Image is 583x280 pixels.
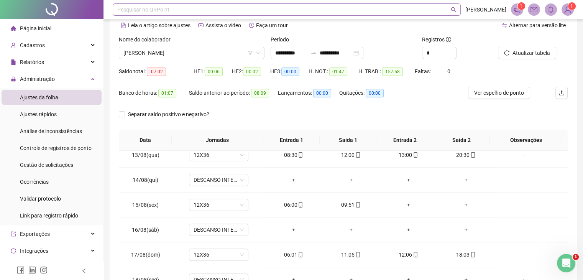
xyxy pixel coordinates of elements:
span: Integrações [20,248,48,254]
span: mobile [412,252,418,257]
div: + [386,226,431,234]
span: Link para registro rápido [20,212,78,219]
span: 12X36 [194,149,244,161]
div: H. NOT.: [309,67,358,76]
span: mobile [470,252,476,257]
span: down [256,51,260,55]
span: Página inicial [20,25,51,31]
span: 13/08(qua) [132,152,159,158]
span: [PERSON_NAME] [465,5,506,14]
span: 1 [520,3,522,9]
div: + [386,176,431,184]
div: - [501,250,546,259]
span: Leia o artigo sobre ajustes [128,22,191,28]
div: - [501,176,546,184]
span: mobile [297,152,303,158]
span: linkedin [28,266,36,274]
div: + [443,226,489,234]
label: Nome do colaborador [119,35,176,44]
sup: 1 [517,2,525,10]
span: Controle de registros de ponto [20,145,92,151]
span: file [11,59,16,65]
span: Validar protocolo [20,196,61,202]
span: facebook [17,266,25,274]
span: 14/08(qui) [133,177,158,183]
span: left [81,268,87,273]
th: Data [119,130,172,151]
span: 15/08(sex) [132,202,159,208]
th: Saída 1 [320,130,376,151]
span: 01:47 [329,68,347,76]
div: HE 2: [232,67,270,76]
span: mobile [297,202,303,208]
span: DESCANSO INTER-JORNADA [194,174,244,186]
span: -07:02 [147,68,166,76]
span: 00:02 [243,68,261,76]
span: lock [11,76,16,82]
span: mail [530,6,537,13]
span: 08:09 [251,89,269,97]
div: 12:00 [328,151,374,159]
div: 13:00 [386,151,431,159]
span: swap [502,23,507,28]
span: notification [514,6,521,13]
span: sync [11,248,16,254]
span: Ajustes rápidos [20,111,57,117]
span: Separar saldo positivo e negativo? [125,110,212,119]
span: reload [504,50,509,56]
iframe: Intercom live chat [557,254,575,272]
span: Registros [422,35,451,44]
button: Atualizar tabela [498,47,556,59]
span: 00:00 [313,89,331,97]
span: mobile [412,152,418,158]
span: user-add [11,43,16,48]
div: Saldo total: [119,67,194,76]
span: 12X36 [194,249,244,260]
span: mobile [355,252,361,257]
span: 1 [573,254,579,260]
span: Ocorrências [20,179,49,185]
div: HE 3: [270,67,309,76]
div: H. TRAB.: [358,67,414,76]
label: Período [271,35,294,44]
div: + [386,201,431,209]
div: + [443,176,489,184]
span: 12X36 [194,199,244,211]
span: upload [558,90,565,96]
span: filter [248,51,253,55]
span: Atualizar tabela [512,49,550,57]
span: search [451,7,457,13]
div: 11:05 [328,250,374,259]
div: Quitações: [339,89,395,97]
div: 09:51 [328,201,374,209]
span: file-text [121,23,126,28]
span: 17/08(dom) [131,252,160,258]
span: Faça um tour [256,22,288,28]
div: 06:00 [271,201,316,209]
span: export [11,231,16,237]
span: Observações [496,136,556,144]
div: HE 1: [194,67,232,76]
div: + [271,226,316,234]
span: 00:00 [281,68,299,76]
span: Exportações [20,231,50,237]
div: 18:03 [443,250,489,259]
span: home [11,26,16,31]
button: Ver espelho de ponto [468,87,530,99]
span: history [249,23,254,28]
span: mobile [355,202,361,208]
div: + [271,176,316,184]
th: Saída 2 [433,130,490,151]
div: + [328,226,374,234]
th: Observações [490,130,562,151]
span: mobile [355,152,361,158]
sup: Atualize o seu contato no menu Meus Dados [568,2,576,10]
span: Ver espelho de ponto [474,89,524,97]
span: 1 [570,3,573,9]
span: Administração [20,76,55,82]
div: Lançamentos: [278,89,339,97]
span: Assista o vídeo [205,22,241,28]
span: to [310,50,317,56]
span: 157:58 [382,68,403,76]
div: 06:01 [271,250,316,259]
